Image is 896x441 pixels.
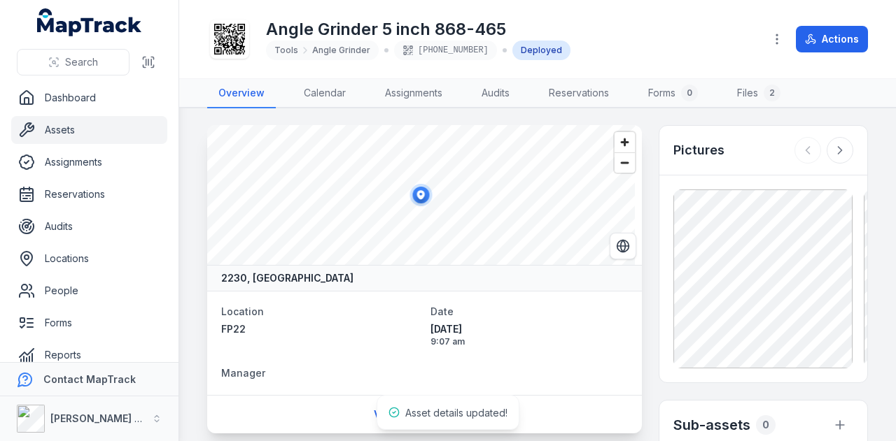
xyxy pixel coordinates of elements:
a: Forms0 [637,79,709,108]
a: People [11,277,167,305]
span: [DATE] [430,322,629,336]
a: Files2 [726,79,792,108]
a: Audits [11,212,167,240]
a: FP22 [221,322,419,336]
h1: Angle Grinder 5 inch 868-465 [266,18,570,41]
strong: Contact MapTrack [43,373,136,385]
a: Reports [11,341,167,369]
a: Assets [11,116,167,144]
span: Location [221,305,264,317]
button: Zoom out [615,152,635,173]
a: Calendar [293,79,357,108]
span: FP22 [221,323,246,335]
button: Actions [796,26,868,52]
a: Dashboard [11,84,167,112]
a: MapTrack [37,8,142,36]
button: Zoom in [615,132,635,152]
time: 18/02/2025, 9:07:22 am [430,322,629,347]
strong: [PERSON_NAME] Group [50,412,165,424]
strong: 2230, [GEOGRAPHIC_DATA] [221,271,353,285]
span: Search [65,55,98,69]
span: Date [430,305,454,317]
div: 0 [681,85,698,101]
a: Reservations [11,180,167,208]
a: Assignments [11,148,167,176]
button: Switch to Satellite View [610,233,636,259]
div: [PHONE_NUMBER] [394,41,497,60]
div: Deployed [512,41,570,60]
h3: Pictures [673,140,724,160]
h2: Sub-assets [673,415,750,435]
div: 2 [764,85,780,101]
a: Reservations [538,79,620,108]
canvas: Map [207,125,635,265]
a: Locations [11,245,167,273]
div: 0 [756,415,776,435]
a: Assignments [374,79,454,108]
span: 9:07 am [430,336,629,347]
a: Forms [11,309,167,337]
a: View assignment [365,401,484,428]
button: Search [17,49,129,75]
span: Angle Grinder [312,45,370,56]
a: Overview [207,79,276,108]
a: Audits [470,79,521,108]
span: Asset details updated! [405,407,507,419]
span: Tools [274,45,298,56]
span: Manager [221,367,265,379]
